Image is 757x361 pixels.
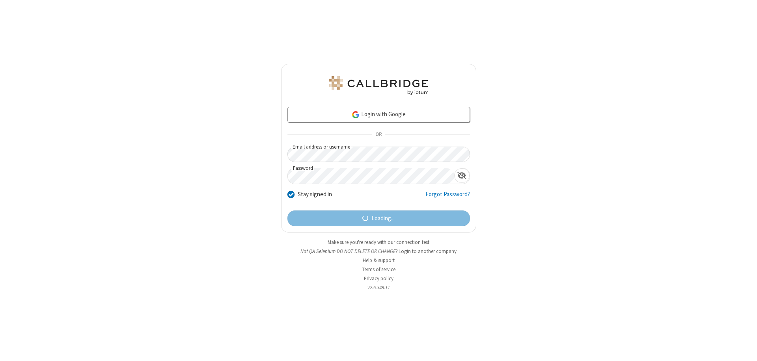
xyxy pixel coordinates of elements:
span: OR [372,129,385,140]
a: Help & support [363,257,395,264]
a: Privacy policy [364,275,393,282]
a: Make sure you're ready with our connection test [328,239,429,246]
button: Loading... [287,210,470,226]
li: v2.6.349.11 [281,284,476,291]
label: Stay signed in [298,190,332,199]
input: Email address or username [287,147,470,162]
iframe: Chat [737,341,751,355]
span: Loading... [371,214,395,223]
img: QA Selenium DO NOT DELETE OR CHANGE [327,76,430,95]
a: Forgot Password? [425,190,470,205]
a: Terms of service [362,266,395,273]
li: Not QA Selenium DO NOT DELETE OR CHANGE? [281,247,476,255]
img: google-icon.png [351,110,360,119]
div: Show password [454,168,470,183]
button: Login to another company [399,247,457,255]
a: Login with Google [287,107,470,123]
input: Password [288,168,454,184]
